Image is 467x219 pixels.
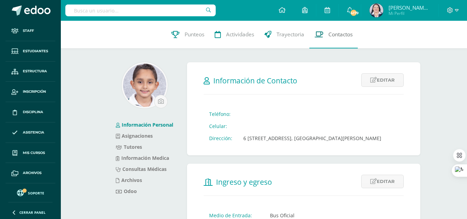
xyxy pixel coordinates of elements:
span: Punteos [185,31,204,38]
a: Inscripción [6,82,55,102]
a: Soporte [8,188,53,197]
span: Cerrar panel [19,210,46,215]
a: Asistencia [6,122,55,143]
img: 91010995ba55083ab2a46da906f26f18.png [370,3,383,17]
input: Busca un usuario... [65,4,216,16]
span: Trayectoria [277,31,304,38]
span: Mi Perfil [389,10,430,16]
a: Disciplina [6,102,55,122]
span: Ingreso y egreso [216,177,272,187]
span: Información de Contacto [213,76,297,85]
a: Archivos [116,177,142,183]
a: Mis cursos [6,143,55,163]
span: Estudiantes [23,48,48,54]
a: Información Personal [116,121,173,128]
td: Dirección: [204,132,238,144]
td: Teléfono: [204,108,238,120]
a: Contactos [309,21,358,48]
a: Estructura [6,62,55,82]
td: 6 [STREET_ADDRESS], [GEOGRAPHIC_DATA][PERSON_NAME] [238,132,387,144]
a: Staff [6,21,55,41]
span: Mis cursos [23,150,45,156]
span: 4179 [350,9,357,17]
a: Editar [361,73,404,87]
span: Asistencia [23,130,44,135]
a: Archivos [6,163,55,183]
span: Actividades [226,31,254,38]
span: Contactos [328,31,353,38]
a: Actividades [209,21,259,48]
a: Estudiantes [6,41,55,62]
a: Punteos [166,21,209,48]
a: Editar [361,175,404,188]
span: [PERSON_NAME][US_STATE] [389,4,430,11]
a: Asignaciones [116,133,153,139]
span: Inscripción [23,89,46,94]
span: Soporte [28,191,44,195]
a: Tutores [116,144,142,150]
span: Archivos [23,170,41,176]
td: Celular: [204,120,238,132]
span: Estructura [23,69,47,74]
img: 1888221f8fd9e30b59887d797692a57b.png [123,64,166,107]
a: Información Medica [116,155,169,161]
a: Trayectoria [259,21,309,48]
a: Odoo [116,188,137,194]
span: Disciplina [23,109,43,115]
span: Staff [23,28,34,34]
a: Consultas Médicas [116,166,167,172]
